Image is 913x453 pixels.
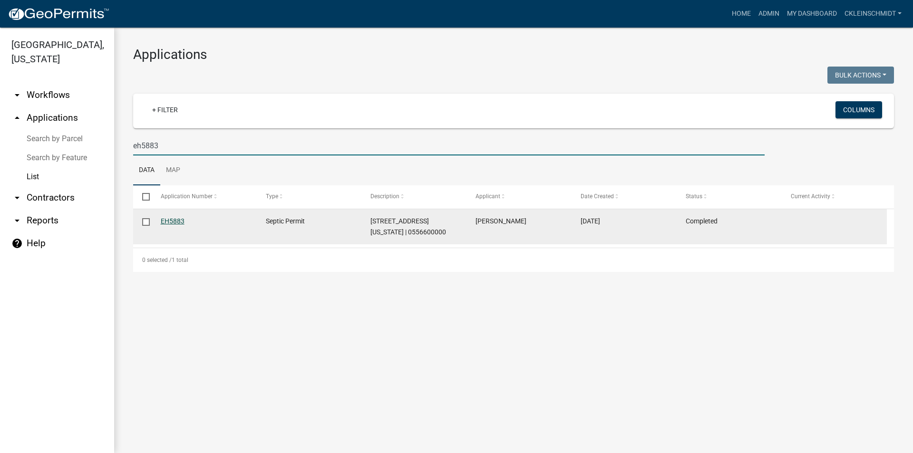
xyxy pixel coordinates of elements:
[142,257,172,263] span: 0 selected /
[145,101,185,118] a: + Filter
[581,193,614,200] span: Date Created
[133,136,765,155] input: Search for applications
[151,185,256,208] datatable-header-cell: Application Number
[161,193,213,200] span: Application Number
[11,215,23,226] i: arrow_drop_down
[686,193,702,200] span: Status
[160,155,186,186] a: Map
[755,5,783,23] a: Admin
[266,217,305,225] span: Septic Permit
[161,217,185,225] a: EH5883
[827,67,894,84] button: Bulk Actions
[11,112,23,124] i: arrow_drop_up
[791,193,830,200] span: Current Activity
[782,185,887,208] datatable-header-cell: Current Activity
[686,217,718,225] span: Completed
[133,47,894,63] h3: Applications
[476,193,500,200] span: Applicant
[133,185,151,208] datatable-header-cell: Select
[835,101,882,118] button: Columns
[133,248,894,272] div: 1 total
[11,89,23,101] i: arrow_drop_down
[476,217,526,225] span: James W. Darnell
[841,5,905,23] a: ckleinschmidt
[361,185,466,208] datatable-header-cell: Description
[677,185,782,208] datatable-header-cell: Status
[133,155,160,186] a: Data
[572,185,677,208] datatable-header-cell: Date Created
[370,217,446,236] span: 2906 E Main St Knoxville Iowa 50138 | 2906 MAIN E | 0556600000
[256,185,361,208] datatable-header-cell: Type
[466,185,572,208] datatable-header-cell: Applicant
[581,217,600,225] span: 06/19/2023
[370,193,399,200] span: Description
[11,238,23,249] i: help
[783,5,841,23] a: My Dashboard
[266,193,278,200] span: Type
[11,192,23,203] i: arrow_drop_down
[728,5,755,23] a: Home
